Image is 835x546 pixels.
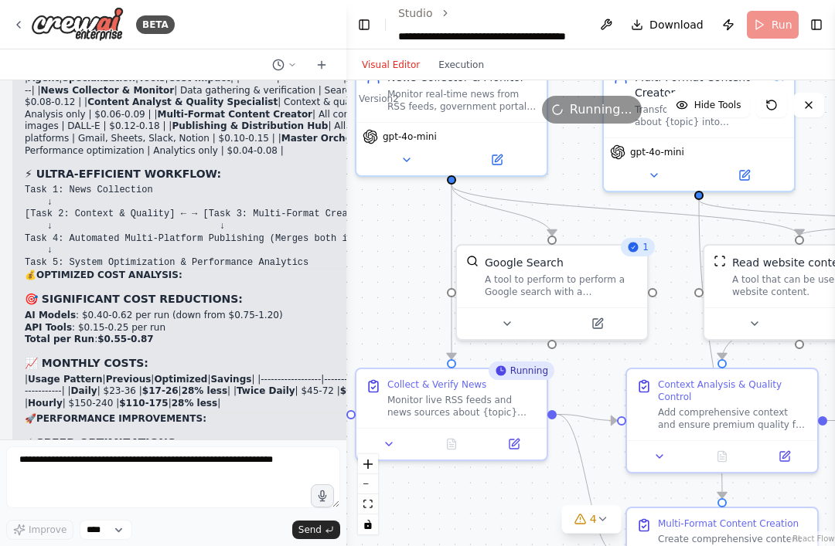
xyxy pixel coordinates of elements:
strong: Hourly [28,398,63,409]
strong: Usage Pattern [28,374,103,385]
div: News Collector & MonitorMonitor real-time news from RSS feeds, government portals, and trusted so... [355,59,548,177]
button: Hide left sidebar [356,14,373,36]
button: Click to speak your automation idea [311,484,334,507]
strong: Total per Run [25,334,94,344]
strong: PERFORMANCE IMPROVEMENTS: [36,413,206,424]
button: Open in side panel [758,447,811,466]
button: Send [292,521,340,539]
strong: $17-26 [142,385,179,396]
button: Open in side panel [487,435,540,453]
strong: ⚡ ULTRA-EFFICIENT WORKFLOW: [25,168,221,180]
p: | | | | | |-----------|-------------------|-----------|-----------------| | | Data gathering & ve... [25,73,437,157]
strong: Master Orchestrator [281,133,388,144]
strong: Publishing & Distribution Hub [172,120,328,131]
strong: 28% less [182,385,227,396]
div: Google Search [485,255,564,270]
div: Add comprehensive context and ensure premium quality for {topic} stories. Provide historical back... [658,406,808,431]
strong: Twice Daily [237,385,295,396]
button: fit view [358,494,378,514]
div: Collect & Verify News [387,378,486,391]
button: No output available [690,447,755,466]
button: Improve [6,520,73,540]
li: : [25,334,437,346]
strong: Content Analyst & Quality Specialist [87,97,278,107]
button: Open in side panel [453,151,540,169]
button: Download [625,11,710,39]
strong: OPTIMIZED COST ANALYSIS: [36,270,182,280]
div: RunningCollect & Verify NewsMonitor live RSS feeds and news sources about {topic} from major Indi... [355,368,548,461]
div: Multi-Format Content CreatorTransform verified news about {topic} into comprehensive, optimized c... [602,59,796,192]
button: toggle interactivity [358,514,378,534]
span: 1 [642,241,649,253]
span: Improve [29,524,66,536]
h2: 💰 [25,270,437,282]
div: Context Analysis & Quality Control [658,378,808,403]
strong: Optimized [154,374,207,385]
div: BETA [136,15,175,34]
div: Monitor live RSS feeds and news sources about {topic} from major Indian outlets (PTI, ANI, Times ... [387,394,537,419]
strong: News Collector & Monitor [41,85,175,96]
h2: 🚀 [25,413,437,426]
div: Version 2 [359,93,399,105]
button: Open in side panel [700,166,788,185]
strong: ⚡ SPEED OPTIMIZATIONS: [25,436,180,449]
strong: Daily [71,385,97,396]
strong: Multi-Format Content Creator [157,109,312,120]
span: 4 [590,511,597,527]
div: Monitor real-time news from RSS feeds, government portals, and trusted sources about {topic}. Per... [387,88,537,113]
g: Edge from 207f2f23-d59f-4576-b4bc-7821a502a964 to 40686836-e9bf-4a5e-8244-ea6254f06327 [444,185,807,236]
button: zoom out [358,474,378,494]
button: Switch to previous chat [266,56,303,74]
div: React Flow controls [358,454,378,534]
button: zoom in [358,454,378,474]
button: 4 [562,505,622,534]
strong: 📈 MONTHLY COSTS: [25,357,148,369]
g: Edge from efab6556-18d0-46b0-b7c4-428060fc7f7a to 7b75711e-6de1-4801-ab4f-72e757507ec9 [691,200,730,498]
img: SerpApiGoogleSearchTool [466,255,479,267]
li: : $0.40-0.62 per run (down from $0.75-1.20) [25,310,437,322]
img: ScrapeWebsiteTool [714,255,726,267]
button: Hide Tools [666,93,751,117]
strong: Savings [210,374,251,385]
code: Task 1: News Collection ↓ [Task 2: Context & Quality] ← → [Task 3: Multi-Format Creation] (PARALL... [25,185,437,268]
span: Send [298,524,322,536]
strong: 🎯 SIGNIFICANT COST REDUCTIONS: [25,293,243,305]
button: Execution [429,56,493,74]
div: A tool to perform to perform a Google search with a search_query. [485,273,638,298]
nav: breadcrumb [398,5,581,44]
button: Show right sidebar [808,14,825,36]
g: Edge from 207f2f23-d59f-4576-b4bc-7821a502a964 to 413f91aa-3b0c-4919-9c43-3e950804dbd6 [444,185,560,236]
span: gpt-4o-mini [383,131,437,143]
p: | | | | | |------------------|--------------|---------------|-------------| | | $23-36 | | | | | ... [25,374,437,410]
g: Edge from 207f2f23-d59f-4576-b4bc-7821a502a964 to 75facbfc-4b53-4cfc-adf0-b0244431202c [444,185,459,359]
button: Start a new chat [309,56,334,74]
span: Running... [570,100,632,119]
strong: $0.55-0.87 [97,334,154,344]
strong: AI Models [25,310,76,320]
a: Studio [398,7,433,19]
div: 1SerpApiGoogleSearchToolGoogle SearchA tool to perform to perform a Google search with a search_q... [455,244,649,341]
button: Open in side panel [554,314,641,333]
div: Running [489,361,554,380]
strong: 28% less [172,398,217,409]
button: No output available [419,435,485,453]
span: gpt-4o-mini [630,146,684,158]
span: Hide Tools [694,99,741,111]
img: Logo [31,7,124,42]
g: Edge from 75facbfc-4b53-4cfc-adf0-b0244431202c to 18da84d7-cfe8-4040-bd79-657f3a4cb45c [557,407,617,429]
div: Multi-Format Content Creator [635,70,766,100]
a: React Flow attribution [792,534,834,543]
div: Multi-Format Content Creation [658,517,799,530]
strong: $110-175 [119,398,168,409]
span: Download [649,17,704,32]
button: Visual Editor [353,56,429,74]
div: Context Analysis & Quality ControlAdd comprehensive context and ensure premium quality for {topic... [625,368,819,473]
strong: Previous [106,374,152,385]
strong: API Tools [25,322,72,333]
li: : $0.15-0.25 per run [25,322,437,334]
